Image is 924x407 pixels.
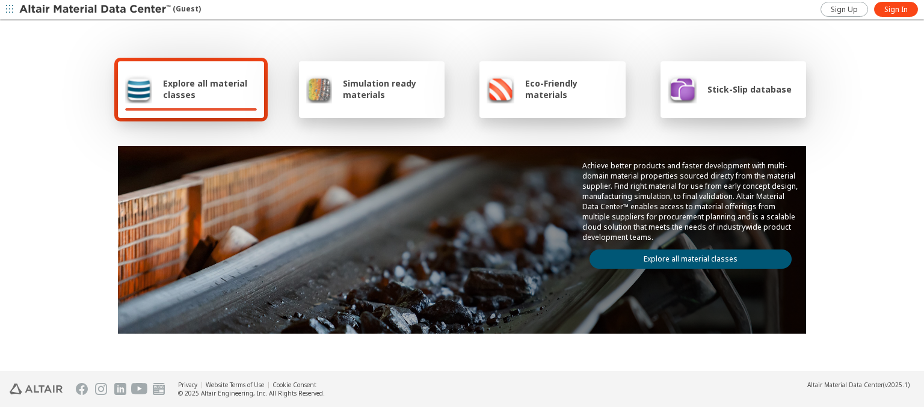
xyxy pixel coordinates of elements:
a: Explore all material classes [590,249,792,269]
img: Stick-Slip database [668,75,697,103]
a: Sign In [874,2,918,17]
span: Explore all material classes [163,78,257,100]
img: Simulation ready materials [306,75,332,103]
img: Explore all material classes [125,75,152,103]
div: (v2025.1) [807,381,910,389]
span: Stick-Slip database [707,84,792,95]
span: Altair Material Data Center [807,381,883,389]
img: Eco-Friendly materials [487,75,514,103]
img: Altair Engineering [10,384,63,394]
a: Sign Up [821,2,868,17]
div: © 2025 Altair Engineering, Inc. All Rights Reserved. [178,389,325,397]
img: Altair Material Data Center [19,4,173,16]
div: (Guest) [19,4,201,16]
a: Cookie Consent [273,381,316,389]
span: Sign Up [831,5,858,14]
p: Achieve better products and faster development with multi-domain material properties sourced dire... [582,161,799,242]
span: Eco-Friendly materials [525,78,618,100]
span: Sign In [884,5,908,14]
span: Simulation ready materials [343,78,437,100]
a: Privacy [178,381,197,389]
a: Website Terms of Use [206,381,264,389]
